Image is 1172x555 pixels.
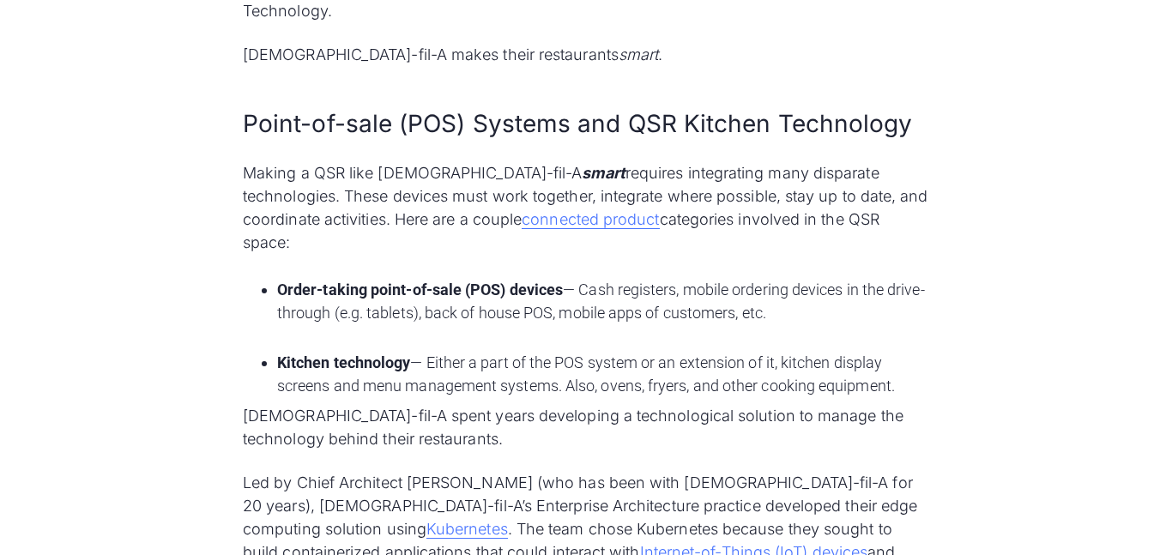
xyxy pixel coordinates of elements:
p: Making a QSR like [DEMOGRAPHIC_DATA]-fil-A requires integrating many disparate technologies. Thes... [243,161,929,254]
p: [DEMOGRAPHIC_DATA]-fil-A makes their restaurants . [243,43,929,66]
em: smart [619,45,658,63]
strong: Order-taking point-of-sale (POS) devices [277,281,563,299]
li: — Either a part of the POS system or an extension of it, kitchen display screens and menu managem... [277,351,929,397]
a: Kubernetes [426,520,508,539]
li: — Cash registers, mobile ordering devices in the drive-through (e.g. tablets), back of house POS,... [277,278,929,347]
p: [DEMOGRAPHIC_DATA]-fil-A spent years developing a technological solution to manage the technology... [243,404,929,450]
a: connected product [522,210,659,229]
h2: Point-of-sale (POS) Systems and QSR Kitchen Technology [243,107,929,141]
strong: Kitchen technology [277,353,410,371]
em: smart [582,164,625,182]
